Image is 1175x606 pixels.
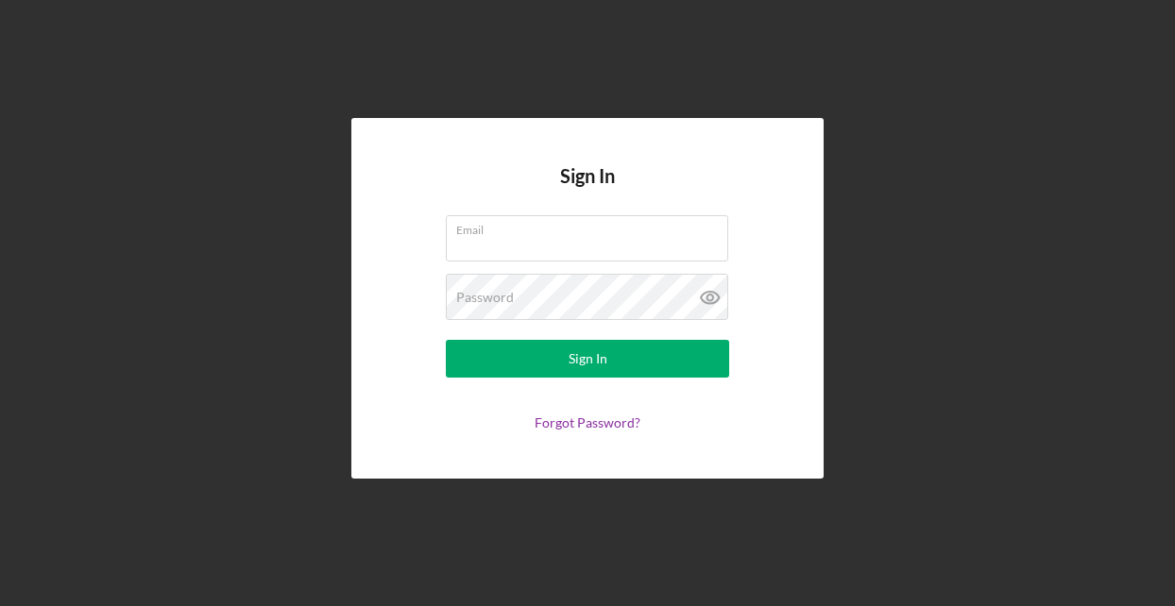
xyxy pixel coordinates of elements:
a: Forgot Password? [535,414,640,430]
button: Sign In [446,340,729,378]
div: Sign In [569,340,607,378]
h4: Sign In [560,165,615,215]
label: Password [456,290,514,305]
label: Email [456,216,728,237]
